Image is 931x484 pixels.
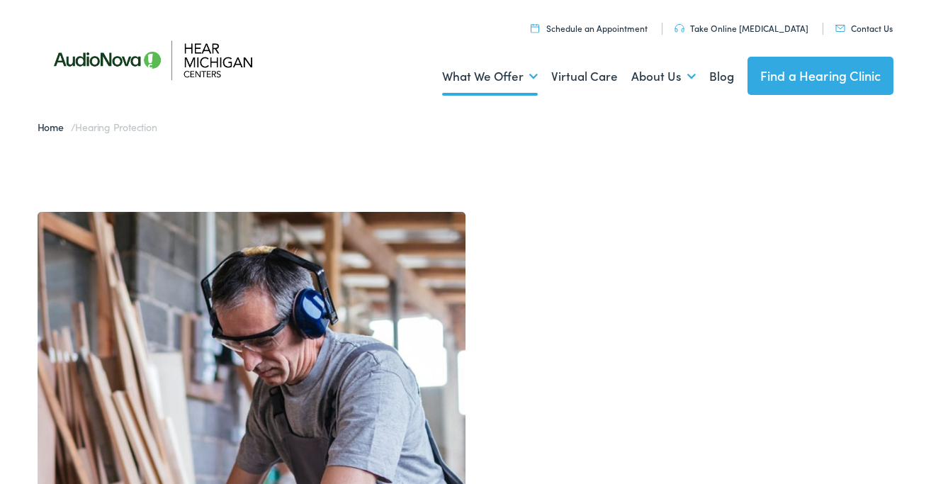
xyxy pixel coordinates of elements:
img: utility icon [531,23,539,33]
a: What We Offer [442,50,538,103]
a: Take Online [MEDICAL_DATA] [675,22,808,34]
a: Virtual Care [551,50,618,103]
img: utility icon [835,25,845,32]
span: / [38,120,157,134]
a: Contact Us [835,22,893,34]
a: Home [38,120,71,134]
img: utility icon [675,24,684,33]
a: Find a Hearing Clinic [747,57,894,95]
a: Blog [709,50,734,103]
span: Hearing Protection [75,120,157,134]
a: About Us [631,50,696,103]
a: Schedule an Appointment [531,22,648,34]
